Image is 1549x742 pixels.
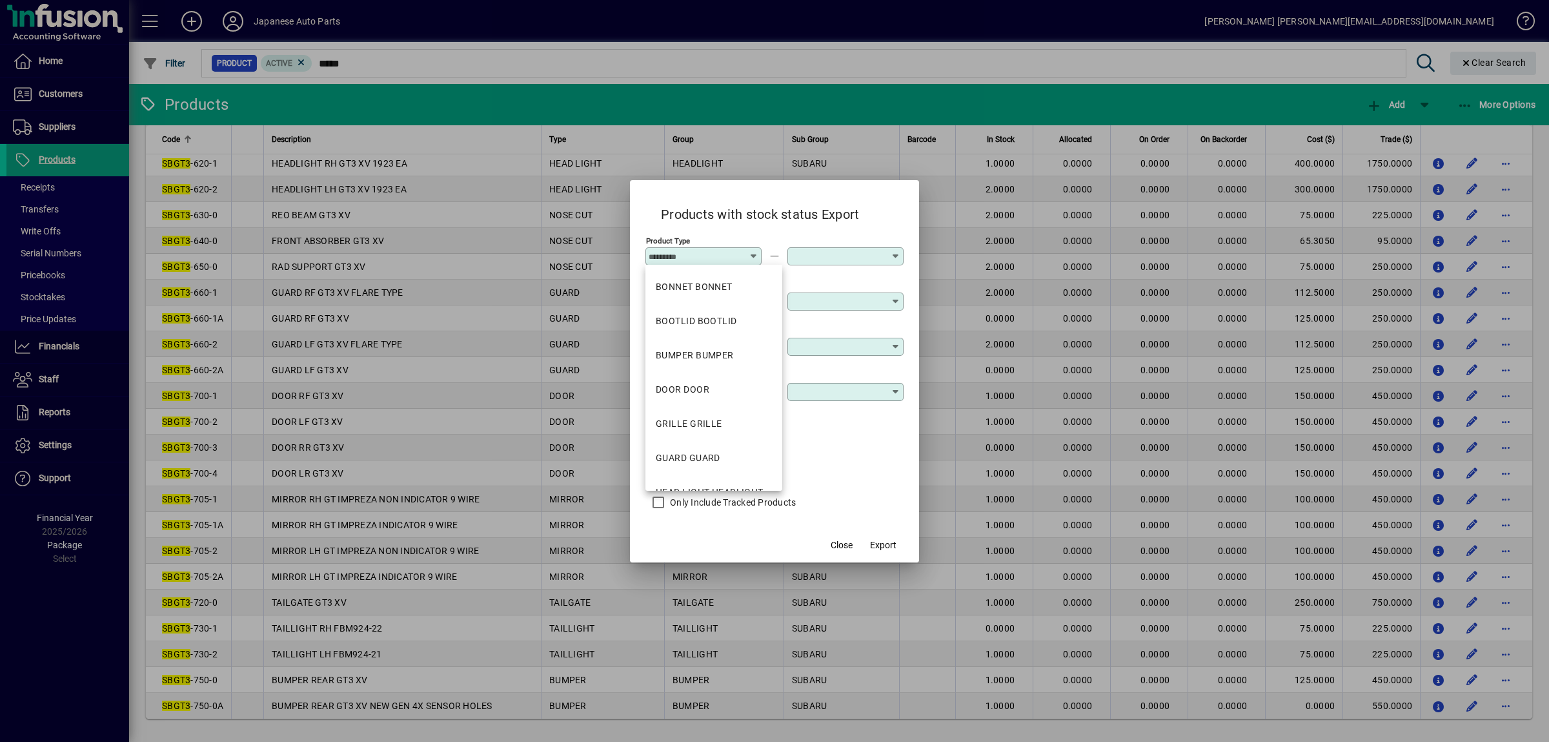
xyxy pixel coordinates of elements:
[870,539,896,552] span: Export
[645,193,875,231] h2: Products with stock status Export
[656,417,722,431] div: GRILLE GRILLE
[862,534,904,557] button: Export
[656,383,709,397] div: DOOR DOOR
[645,441,782,475] mat-option: GUARD GUARD
[656,314,737,328] div: BOOTLID BOOTLID
[656,349,734,362] div: BUMPER BUMPER
[645,373,782,407] mat-option: DOOR DOOR
[656,486,764,499] div: HEAD LIGHT HEADLIGHT
[645,270,782,304] mat-option: BONNET BONNET
[645,407,782,441] mat-option: GRILLE GRILLE
[831,539,853,552] span: Close
[645,475,782,510] mat-option: HEAD LIGHT HEADLIGHT
[645,338,782,373] mat-option: BUMPER BUMPER
[656,280,733,294] div: BONNET BONNET
[646,236,690,245] mat-label: Product Type
[821,534,862,557] button: Close
[667,496,796,509] label: Only Include Tracked Products
[656,451,720,465] div: GUARD GUARD
[645,304,782,338] mat-option: BOOTLID BOOTLID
